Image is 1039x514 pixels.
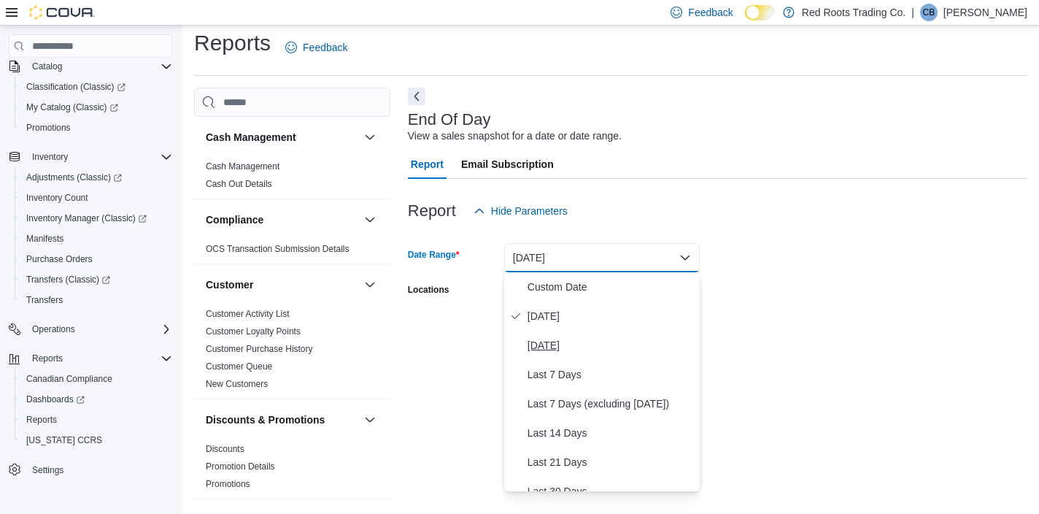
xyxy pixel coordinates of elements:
a: Customer Activity List [206,309,290,319]
span: Cash Out Details [206,178,272,190]
button: Inventory Count [15,188,178,208]
button: Compliance [361,211,379,229]
div: Cash Management [194,158,390,199]
span: Email Subscription [461,150,554,179]
span: Transfers [26,294,63,306]
div: Discounts & Promotions [194,440,390,499]
span: Reports [26,350,172,367]
a: Manifests [20,230,69,248]
button: Canadian Compliance [15,369,178,389]
span: Inventory Count [20,189,172,207]
span: Promotions [20,119,172,137]
span: Canadian Compliance [26,373,112,385]
button: Catalog [3,56,178,77]
a: Promotions [206,479,250,489]
a: Classification (Classic) [15,77,178,97]
button: Discounts & Promotions [206,413,358,427]
button: Purchase Orders [15,249,178,269]
div: Compliance [194,240,390,264]
a: Reports [20,411,63,429]
a: Promotions [20,119,77,137]
button: [US_STATE] CCRS [15,430,178,450]
a: My Catalog (Classic) [15,97,178,118]
span: CB [923,4,935,21]
span: Last 7 Days [528,366,694,383]
span: Promotions [206,478,250,490]
button: Reports [15,410,178,430]
span: Promotions [26,122,71,134]
span: My Catalog (Classic) [20,99,172,116]
a: Classification (Classic) [20,78,131,96]
p: Red Roots Trading Co. [802,4,905,21]
a: Inventory Count [20,189,94,207]
span: Inventory Manager (Classic) [20,210,172,227]
span: Canadian Compliance [20,370,172,388]
a: Cash Management [206,161,279,172]
span: Dark Mode [745,20,746,21]
span: Hide Parameters [491,204,568,218]
a: My Catalog (Classic) [20,99,124,116]
span: Transfers (Classic) [20,271,172,288]
label: Locations [408,284,449,296]
span: OCS Transaction Submission Details [206,243,349,255]
a: New Customers [206,379,268,389]
span: Manifests [26,233,63,245]
button: Manifests [15,229,178,249]
span: Purchase Orders [20,250,172,268]
label: Date Range [408,249,460,261]
button: Cash Management [206,130,358,145]
a: Transfers (Classic) [15,269,178,290]
a: Settings [26,461,69,479]
span: Classification (Classic) [26,81,125,93]
h3: Compliance [206,212,263,227]
span: Feedback [303,40,347,55]
h3: Discounts & Promotions [206,413,325,427]
span: [DATE] [528,307,694,325]
a: Discounts [206,444,244,454]
span: Customer Loyalty Points [206,326,301,337]
a: Customer Queue [206,361,272,372]
button: Reports [3,348,178,369]
div: View a sales snapshot for a date or date range. [408,128,622,144]
span: Operations [32,323,75,335]
span: Last 7 Days (excluding [DATE]) [528,395,694,413]
span: Discounts [206,443,244,455]
span: Dashboards [20,391,172,408]
button: Customer [361,276,379,294]
button: Hide Parameters [468,196,573,226]
a: [US_STATE] CCRS [20,431,108,449]
a: OCS Transaction Submission Details [206,244,349,254]
a: Inventory Manager (Classic) [15,208,178,229]
span: Adjustments (Classic) [26,172,122,183]
a: Cash Out Details [206,179,272,189]
p: [PERSON_NAME] [943,4,1027,21]
span: Last 21 Days [528,453,694,471]
span: Report [411,150,444,179]
span: Reports [32,353,63,364]
a: Dashboards [15,389,178,410]
span: Inventory Count [26,192,88,204]
span: Inventory Manager (Classic) [26,212,147,224]
span: [US_STATE] CCRS [26,434,102,446]
button: Cash Management [361,128,379,146]
button: Operations [26,321,81,338]
input: Dark Mode [745,5,776,20]
button: Inventory [26,148,74,166]
span: Purchase Orders [26,253,93,265]
span: Manifests [20,230,172,248]
button: Promotions [15,118,178,138]
span: Transfers [20,291,172,309]
a: Inventory Manager (Classic) [20,210,152,227]
span: Customer Activity List [206,308,290,320]
button: Reports [26,350,69,367]
a: Purchase Orders [20,250,99,268]
span: Custom Date [528,278,694,296]
a: Promotion Details [206,461,275,472]
span: Settings [26,461,172,479]
span: Catalog [32,61,62,72]
span: [DATE] [528,337,694,354]
a: Canadian Compliance [20,370,118,388]
h3: End Of Day [408,111,491,128]
h1: Reports [194,28,271,58]
a: Adjustments (Classic) [15,167,178,188]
